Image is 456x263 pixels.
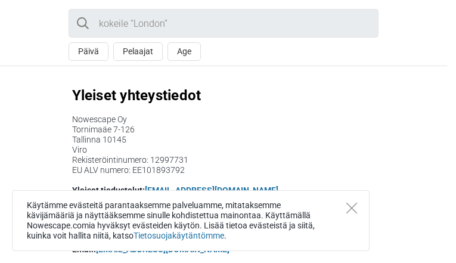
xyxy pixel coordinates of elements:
a: Tietosuojakäytäntömme [134,231,224,240]
h2: Yleiset yhteystiedot [72,86,384,106]
li: EU ALV numero: EE101893792 [72,165,384,175]
button: Close [346,203,357,214]
li: Tornimaäe 7-126 [72,125,384,135]
li: Rekisteröintinumero: 12997731 [72,155,384,165]
a: [EMAIL_ADDRESS][DOMAIN_NAME] [145,185,278,195]
div: Käytämme evästeitä parantaaksemme palveluamme, mitataksemme kävijämääriä ja näyttääksemme sinulle... [12,190,370,251]
li: Nowescape Oy [72,115,384,125]
li: Viro [72,145,384,155]
button: Age [167,42,201,61]
li: Tallinna 10145 [72,135,384,145]
p: Yleiset tiedustelut: [72,184,384,197]
input: kokeile “London” [69,9,379,38]
button: Päivä [69,42,108,61]
button: Pelaajat [113,42,163,61]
